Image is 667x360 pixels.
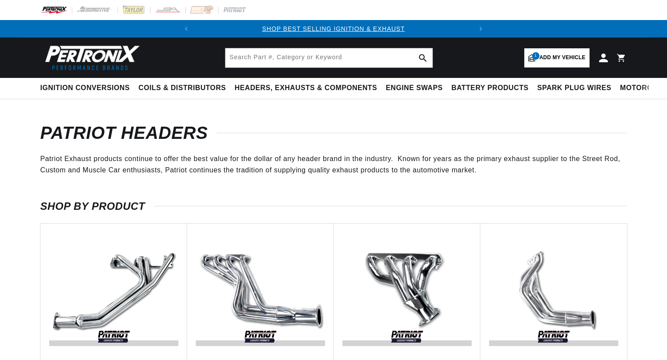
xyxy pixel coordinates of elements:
[40,78,134,98] summary: Ignition Conversions
[452,84,529,93] span: Battery Products
[524,48,590,67] a: 1Add my vehicle
[195,24,472,34] div: Announcement
[40,202,627,211] h2: SHOP BY PRODUCT
[178,20,195,37] button: Translation missing: en.sections.announcements.previous_announcement
[472,20,489,37] button: Translation missing: en.sections.announcements.next_announcement
[40,153,627,175] p: Patriot Exhaust products continue to offer the best value for the dollar of any header brand in t...
[195,24,472,34] div: 1 of 2
[540,54,586,62] span: Add my vehicle
[386,84,443,93] span: Engine Swaps
[19,20,649,37] slideshow-component: Translation missing: en.sections.announcements.announcement_bar
[40,43,141,73] img: Pertronix
[230,78,381,98] summary: Headers, Exhausts & Components
[532,52,540,60] span: 1
[235,84,377,93] span: Headers, Exhausts & Components
[537,84,611,93] span: Spark Plug Wires
[413,48,432,67] button: search button
[138,84,226,93] span: Coils & Distributors
[134,78,230,98] summary: Coils & Distributors
[40,84,130,93] span: Ignition Conversions
[225,48,432,67] input: Search Part #, Category or Keyword
[262,25,405,32] a: SHOP BEST SELLING IGNITION & EXHAUST
[447,78,533,98] summary: Battery Products
[382,78,447,98] summary: Engine Swaps
[533,78,616,98] summary: Spark Plug Wires
[40,125,627,140] h1: Patriot Headers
